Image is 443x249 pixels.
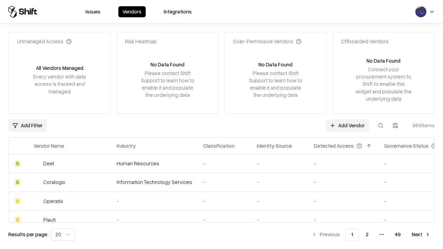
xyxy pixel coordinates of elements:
[34,160,40,167] img: Deel
[117,142,136,149] div: Industry
[314,160,373,167] div: -
[314,197,373,205] div: -
[257,160,303,167] div: -
[31,73,88,95] div: Every vendor with data access is tracked and managed
[81,6,105,17] button: Issues
[259,61,292,68] div: No Data Found
[389,228,406,241] button: 49
[117,197,192,205] div: -
[314,216,373,223] div: -
[407,122,435,129] div: 969 items
[43,160,54,167] div: Deel
[408,228,435,241] button: Next
[307,228,435,241] nav: pagination
[247,70,304,99] div: Please contact Shift Support to learn how to enable it and populate the underlying data
[139,70,196,99] div: Please contact Shift Support to learn how to enable it and populate the underlying data
[257,216,303,223] div: -
[14,216,21,223] div: C
[117,216,192,223] div: -
[345,228,359,241] button: 1
[257,142,292,149] div: Identity Source
[203,160,246,167] div: -
[341,38,389,45] div: Offboarded Vendors
[233,38,301,45] div: Over-Permissive Vendors
[43,197,63,205] div: Operatix
[314,142,354,149] div: Detected Access
[14,160,21,167] div: B
[34,197,40,204] img: Operatix
[17,38,72,45] div: Unmanaged Access
[384,142,428,149] div: Governance Status
[257,178,303,186] div: -
[14,197,21,204] div: C
[257,197,303,205] div: -
[203,216,246,223] div: -
[34,179,40,186] img: Coralogix
[326,119,369,132] a: Add Vendor
[117,178,192,186] div: Information Technology Services
[367,57,400,64] div: No Data Found
[125,38,157,45] div: Risk Heatmap
[355,66,412,102] div: Connect your procurement system to Shift to enable this widget and populate the underlying data
[203,197,246,205] div: -
[34,216,40,223] img: Plauti
[36,64,83,72] div: All Vendors Managed
[34,142,64,149] div: Vendor Name
[203,142,235,149] div: Classification
[151,61,184,68] div: No Data Found
[314,178,373,186] div: -
[117,160,192,167] div: Human Resources
[8,119,47,132] button: Add Filter
[14,179,21,186] div: B
[43,178,65,186] div: Coralogix
[118,6,146,17] button: Vendors
[8,231,48,238] p: Results per page:
[360,228,374,241] button: 2
[203,178,246,186] div: -
[43,216,56,223] div: Plauti
[160,6,196,17] button: Integrations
